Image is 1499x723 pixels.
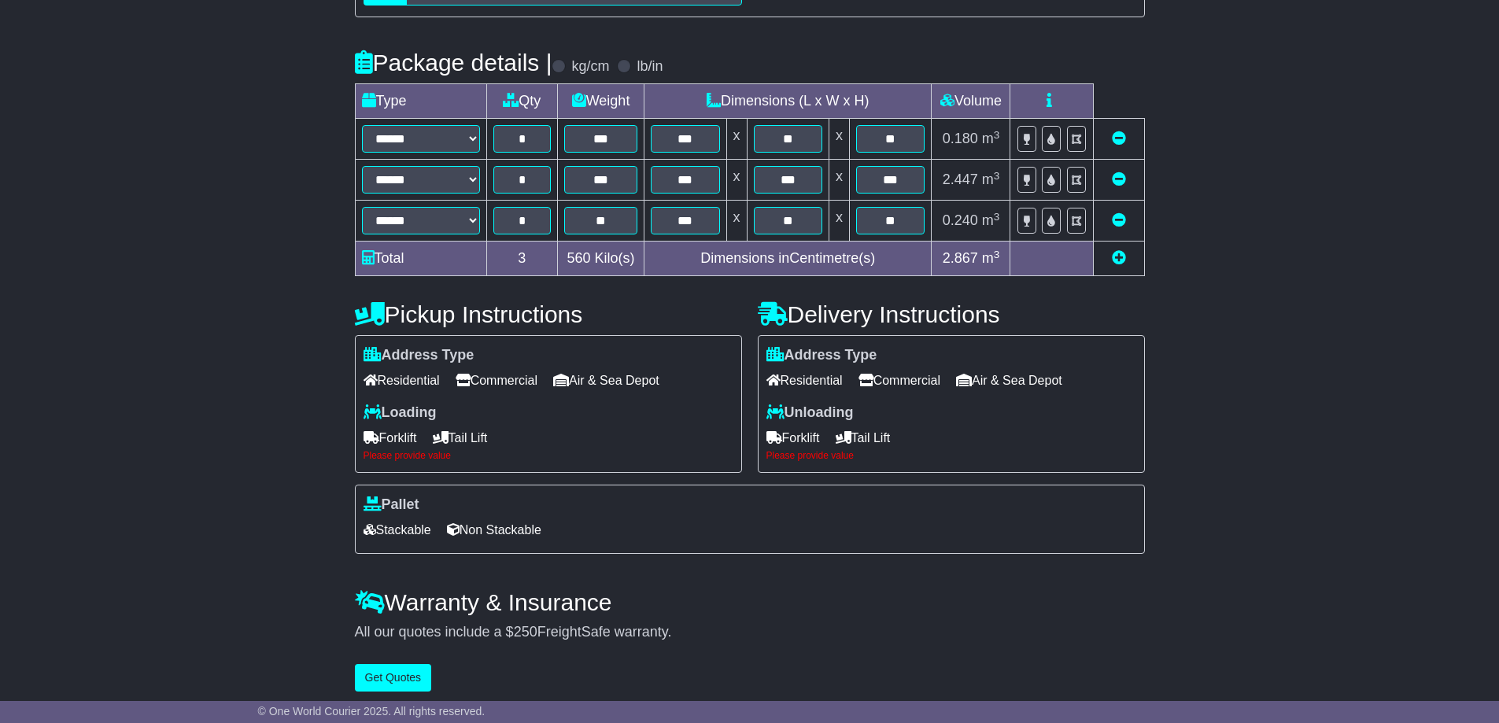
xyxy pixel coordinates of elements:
[994,249,1000,260] sup: 3
[258,705,486,717] span: © One World Courier 2025. All rights reserved.
[726,160,747,201] td: x
[994,170,1000,182] sup: 3
[1112,212,1126,228] a: Remove this item
[829,201,849,242] td: x
[758,301,1145,327] h4: Delivery Instructions
[644,84,932,119] td: Dimensions (L x W x H)
[956,368,1062,393] span: Air & Sea Depot
[1112,172,1126,187] a: Remove this item
[558,84,644,119] td: Weight
[836,426,891,450] span: Tail Lift
[567,250,591,266] span: 560
[932,84,1010,119] td: Volume
[364,518,431,542] span: Stackable
[364,450,733,461] div: Please provide value
[1112,250,1126,266] a: Add new item
[553,368,659,393] span: Air & Sea Depot
[558,242,644,276] td: Kilo(s)
[364,404,437,422] label: Loading
[364,496,419,514] label: Pallet
[943,212,978,228] span: 0.240
[982,212,1000,228] span: m
[355,589,1145,615] h4: Warranty & Insurance
[355,50,552,76] h4: Package details |
[364,368,440,393] span: Residential
[1112,131,1126,146] a: Remove this item
[766,450,1136,461] div: Please provide value
[364,426,417,450] span: Forklift
[766,368,843,393] span: Residential
[726,201,747,242] td: x
[994,211,1000,223] sup: 3
[355,624,1145,641] div: All our quotes include a $ FreightSafe warranty.
[644,242,932,276] td: Dimensions in Centimetre(s)
[486,242,558,276] td: 3
[637,58,663,76] label: lb/in
[355,242,486,276] td: Total
[433,426,488,450] span: Tail Lift
[994,129,1000,141] sup: 3
[943,131,978,146] span: 0.180
[571,58,609,76] label: kg/cm
[829,160,849,201] td: x
[982,131,1000,146] span: m
[726,119,747,160] td: x
[486,84,558,119] td: Qty
[982,172,1000,187] span: m
[355,664,432,692] button: Get Quotes
[766,426,820,450] span: Forklift
[982,250,1000,266] span: m
[766,347,877,364] label: Address Type
[447,518,541,542] span: Non Stackable
[355,301,742,327] h4: Pickup Instructions
[364,347,474,364] label: Address Type
[829,119,849,160] td: x
[514,624,537,640] span: 250
[766,404,854,422] label: Unloading
[943,250,978,266] span: 2.867
[858,368,940,393] span: Commercial
[456,368,537,393] span: Commercial
[943,172,978,187] span: 2.447
[355,84,486,119] td: Type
